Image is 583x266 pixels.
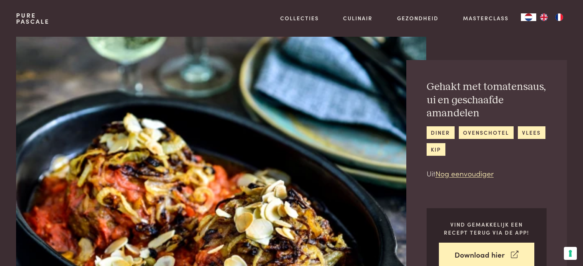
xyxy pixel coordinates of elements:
[459,126,514,139] a: ovenschotel
[16,12,49,24] a: PurePascale
[518,126,545,139] a: vlees
[280,14,319,22] a: Collecties
[521,13,567,21] aside: Language selected: Nederlands
[521,13,536,21] a: NL
[397,14,438,22] a: Gezondheid
[427,168,547,179] p: Uit
[564,247,577,260] button: Uw voorkeuren voor toestemming voor trackingtechnologieën
[427,126,455,139] a: diner
[427,80,547,120] h2: Gehakt met tomatensaus, ui en geschaafde amandelen
[435,168,494,178] a: Nog eenvoudiger
[536,13,567,21] ul: Language list
[552,13,567,21] a: FR
[521,13,536,21] div: Language
[427,143,445,156] a: kip
[536,13,552,21] a: EN
[439,220,534,236] p: Vind gemakkelijk een recept terug via de app!
[463,14,509,22] a: Masterclass
[343,14,373,22] a: Culinair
